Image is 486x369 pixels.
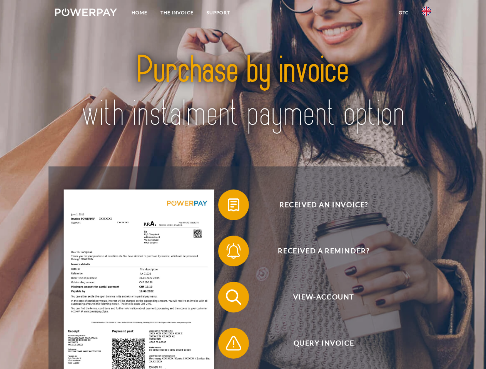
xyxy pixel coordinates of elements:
img: logo-powerpay-white.svg [55,8,117,16]
img: en [422,7,431,16]
img: qb_search.svg [224,288,243,307]
span: Received an invoice? [229,189,418,220]
img: qb_bill.svg [224,195,243,214]
span: Query Invoice [229,328,418,359]
a: Home [125,6,154,20]
img: qb_bell.svg [224,241,243,261]
a: Support [200,6,237,20]
button: Received an invoice? [218,189,418,220]
a: GTC [392,6,415,20]
img: qb_warning.svg [224,334,243,353]
button: View-Account [218,282,418,312]
button: Received a reminder? [218,236,418,266]
button: Query Invoice [218,328,418,359]
span: View-Account [229,282,418,312]
span: Received a reminder? [229,236,418,266]
img: title-powerpay_en.svg [73,37,413,147]
a: THE INVOICE [154,6,200,20]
